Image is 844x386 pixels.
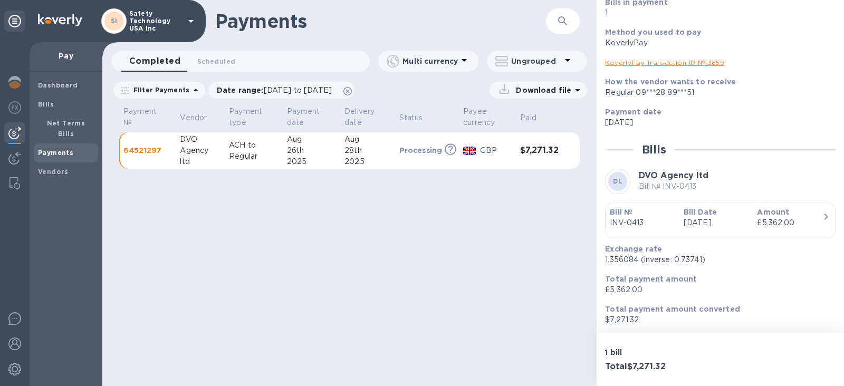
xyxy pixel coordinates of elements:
p: Payment type [229,106,264,128]
p: Date range : [217,85,337,95]
b: SI [111,17,118,25]
div: 28th [344,145,391,156]
div: DVO [180,134,220,145]
p: Processing [399,145,443,156]
p: Safety Technology USA Inc [129,10,182,32]
p: $7,271.32 [605,314,827,325]
p: [DATE] [605,117,827,128]
b: Total payment amount converted [605,305,740,313]
span: Completed [129,54,180,69]
b: Payment date [605,108,661,116]
p: ACH to Regular [229,140,278,162]
p: Ungrouped [511,56,561,66]
p: Payee currency [463,106,498,128]
p: Multi currency [402,56,458,66]
h1: Payments [215,10,507,32]
span: Status [399,112,437,123]
b: Exchange rate [605,245,662,253]
p: GBP [480,145,512,156]
b: DL [613,177,622,185]
span: [DATE] to [DATE] [264,86,332,94]
h3: $7,271.32 [520,146,559,156]
p: Download file [512,85,571,95]
div: Agency [180,145,220,156]
p: Pay [38,51,94,61]
a: KoverlyPay Transaction ID № 13859 [605,59,724,66]
div: £5,362.00 [757,217,822,228]
div: 26th [287,145,336,156]
b: DVO Agency ltd [639,170,708,180]
p: Vendor [180,112,207,123]
h3: Total $7,271.32 [605,362,716,372]
p: Status [399,112,423,123]
h2: Bills [642,143,666,156]
div: Aug [344,134,391,145]
b: Method you used to pay [605,28,701,36]
b: Bill № [610,208,632,216]
span: Vendor [180,112,220,123]
p: £5,362.00 [605,284,827,295]
span: Delivery date [344,106,391,128]
img: Foreign exchange [8,101,21,114]
b: Vendors [38,168,69,176]
p: 1 [605,7,827,18]
span: Payment № [123,106,171,128]
img: Logo [38,14,82,26]
span: Payee currency [463,106,512,128]
div: Date range:[DATE] to [DATE] [208,82,354,99]
span: Payment type [229,106,278,128]
div: Aug [287,134,336,145]
p: [DATE] [684,217,749,228]
p: 1.356084 (inverse: 0.73741) [605,254,827,265]
p: Payment date [287,106,322,128]
span: Scheduled [197,56,235,67]
b: Dashboard [38,81,78,89]
b: Net Terms Bills [47,119,85,138]
p: Filter Payments [129,85,189,94]
div: KoverlyPay [605,37,827,49]
p: Bill № INV-0413 [639,181,708,192]
p: INV-0413 [610,217,675,228]
button: Bill №INV-0413Bill Date[DATE]Amount£5,362.00 [605,202,836,238]
div: 2025 [287,156,336,167]
p: 64521297 [123,145,171,156]
b: Total payment amount [605,275,697,283]
b: Amount [757,208,789,216]
p: Paid [520,112,536,123]
span: Payment date [287,106,336,128]
p: Payment № [123,106,158,128]
div: 2025 [344,156,391,167]
p: 1 bill [605,347,716,358]
span: Paid [520,112,550,123]
b: Payments [38,149,73,157]
b: Bills [38,100,54,108]
p: Delivery date [344,106,377,128]
div: ltd [180,156,220,167]
b: How the vendor wants to receive [605,78,736,86]
b: Bill Date [684,208,717,216]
